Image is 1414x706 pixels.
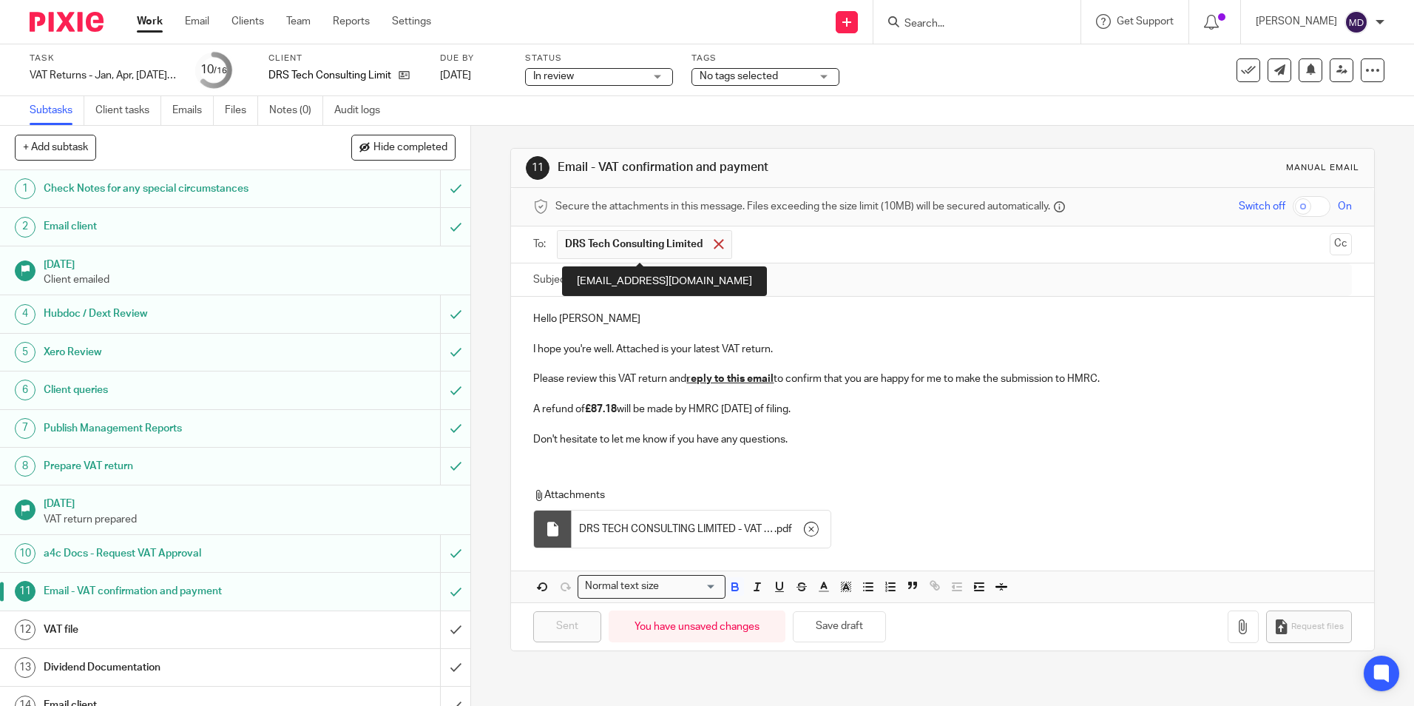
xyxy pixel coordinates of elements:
button: Hide completed [351,135,456,160]
small: /16 [214,67,227,75]
div: 6 [15,380,35,400]
label: Status [525,53,673,64]
div: 5 [15,342,35,363]
label: Client [268,53,422,64]
button: Save draft [793,611,886,643]
h1: Prepare VAT return [44,455,298,477]
div: 1 [15,178,35,199]
label: Due by [440,53,507,64]
div: 11 [526,156,549,180]
div: 10 [200,61,227,78]
a: Audit logs [334,96,391,125]
h1: Client queries [44,379,298,401]
h1: Email - VAT confirmation and payment [558,160,974,175]
span: Get Support [1117,16,1174,27]
a: Settings [392,14,431,29]
input: Search for option [663,579,717,594]
h1: Email client [44,215,298,238]
label: To: [533,237,549,252]
div: You have unsaved changes [609,611,785,642]
p: VAT return prepared [44,512,456,527]
div: 11 [15,581,35,602]
div: 4 [15,304,35,325]
div: . [572,511,831,548]
p: Hello [PERSON_NAME] [533,312,1351,326]
span: In review [533,71,574,81]
span: On [1338,199,1352,214]
label: Tags [691,53,839,64]
span: pdf [777,522,792,537]
p: DRS Tech Consulting Limited [268,68,391,83]
h1: VAT file [44,619,298,641]
button: + Add subtask [15,135,96,160]
h1: Publish Management Reports [44,417,298,440]
span: Request files [1291,621,1344,633]
div: VAT Returns - Jan, Apr, Jul, Oct [30,68,177,83]
img: Pixie [30,12,104,32]
span: Switch off [1239,199,1285,214]
button: Request files [1266,611,1352,644]
h1: Hubdoc / Dext Review [44,303,298,325]
a: Subtasks [30,96,84,125]
a: Reports [333,14,370,29]
div: [EMAIL_ADDRESS][DOMAIN_NAME] [562,266,767,296]
p: Don't hesitate to let me know if you have any questions. [533,432,1351,447]
span: DRS TECH CONSULTING LIMITED - VAT Return (4) [579,522,774,537]
h1: Xero Review [44,341,298,363]
div: Search for option [578,575,725,598]
input: Search [903,18,1036,31]
div: 13 [15,657,35,678]
label: Task [30,53,177,64]
div: 8 [15,456,35,477]
p: Client emailed [44,272,456,287]
div: 12 [15,619,35,640]
a: Email [185,14,209,29]
strong: £87.18 [585,404,617,414]
a: Team [286,14,311,29]
div: 2 [15,217,35,238]
img: svg%3E [1344,10,1368,34]
a: Files [225,96,258,125]
div: Manual email [1286,162,1359,174]
label: Subject: [533,272,572,287]
h1: [DATE] [44,493,456,511]
span: DRS Tech Consulting Limited [565,237,703,252]
p: I hope you're well. Attached is your latest VAT return. [533,342,1351,357]
u: reply to this email [686,374,774,384]
p: Please review this VAT return and to confirm that you are happy for me to make the submission to ... [533,372,1351,386]
input: Sent [533,611,601,643]
p: [PERSON_NAME] [1256,14,1337,29]
h1: [DATE] [44,254,456,272]
span: Hide completed [373,142,447,154]
p: A refund of will be made by HMRC [DATE] of filing. [533,402,1351,417]
a: Emails [172,96,214,125]
a: Work [137,14,163,29]
p: Attachments [533,488,1324,502]
h1: Email - VAT confirmation and payment [44,580,298,602]
a: Notes (0) [269,96,323,125]
span: Secure the attachments in this message. Files exceeding the size limit (10MB) will be secured aut... [555,199,1050,214]
span: [DATE] [440,70,471,81]
div: 7 [15,418,35,439]
div: VAT Returns - Jan, Apr, [DATE], Oct [30,68,177,83]
h1: Check Notes for any special circumstances [44,178,298,200]
button: Cc [1330,233,1352,255]
span: No tags selected [700,71,778,81]
h1: Dividend Documentation [44,656,298,679]
div: 10 [15,543,35,564]
h1: a4c Docs - Request VAT Approval [44,542,298,565]
a: Client tasks [95,96,161,125]
a: Clients [231,14,264,29]
span: Normal text size [581,579,662,594]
